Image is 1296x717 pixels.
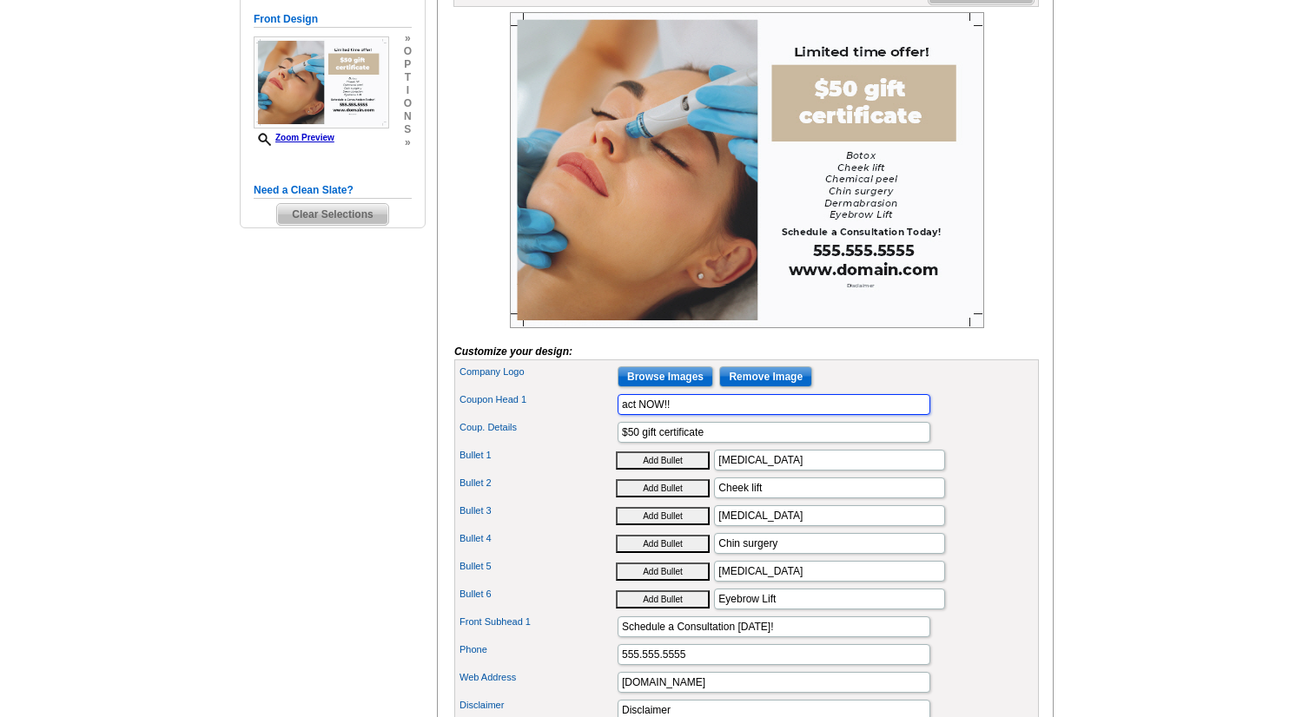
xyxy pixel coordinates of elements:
span: n [404,110,412,123]
span: o [404,97,412,110]
label: Bullet 2 [460,476,616,490]
button: Add Bullet [616,451,710,470]
h5: Need a Clean Slate? [254,182,412,199]
label: Phone [460,642,616,657]
img: Z18893449_00001_1.jpg [254,36,389,128]
label: Bullet 4 [460,531,616,546]
span: » [404,136,412,149]
button: Add Bullet [616,562,710,581]
span: s [404,123,412,136]
label: Company Logo [460,365,616,379]
label: Disclaimer [460,698,616,713]
iframe: LiveChat chat widget [949,313,1296,717]
span: t [404,71,412,84]
i: Customize your design: [454,345,572,358]
span: » [404,32,412,45]
img: Z18893449_00001_1.jpg [510,12,984,328]
label: Coup. Details [460,420,616,435]
label: Bullet 1 [460,448,616,463]
button: Add Bullet [616,535,710,553]
label: Bullet 5 [460,559,616,574]
span: o [404,45,412,58]
span: i [404,84,412,97]
button: Add Bullet [616,507,710,525]
a: Zoom Preview [254,133,334,142]
label: Bullet 6 [460,587,616,602]
input: Browse Images [618,366,713,387]
label: Bullet 3 [460,503,616,518]
span: p [404,58,412,71]
label: Front Subhead 1 [460,615,616,629]
label: Coupon Head 1 [460,392,616,407]
span: Clear Selections [277,204,387,225]
button: Add Bullet [616,479,710,497]
button: Add Bullet [616,590,710,608]
h5: Front Design [254,11,412,28]
input: Remove Image [719,366,812,387]
label: Web Address [460,670,616,685]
